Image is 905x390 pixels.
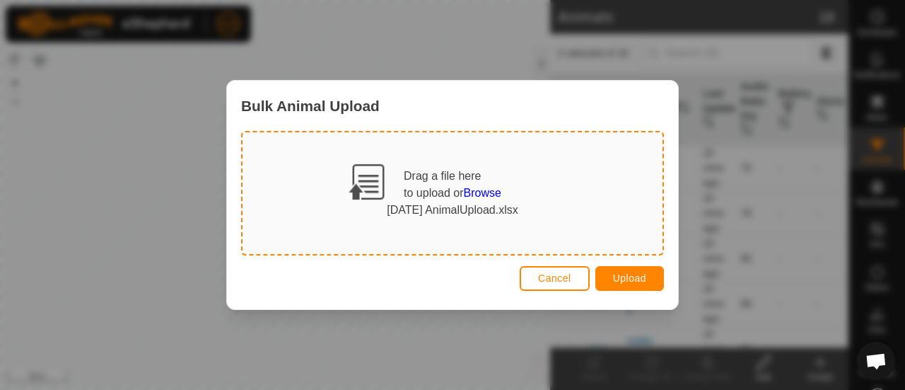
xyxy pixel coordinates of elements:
[278,202,627,219] div: [DATE] AnimalUpload.xlsx
[595,266,664,291] button: Upload
[404,185,501,202] div: to upload or
[520,266,590,291] button: Cancel
[613,273,646,284] span: Upload
[538,273,571,284] span: Cancel
[241,95,380,117] span: Bulk Animal Upload
[857,342,895,380] div: Open chat
[404,168,501,202] div: Drag a file here
[464,187,501,199] span: Browse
